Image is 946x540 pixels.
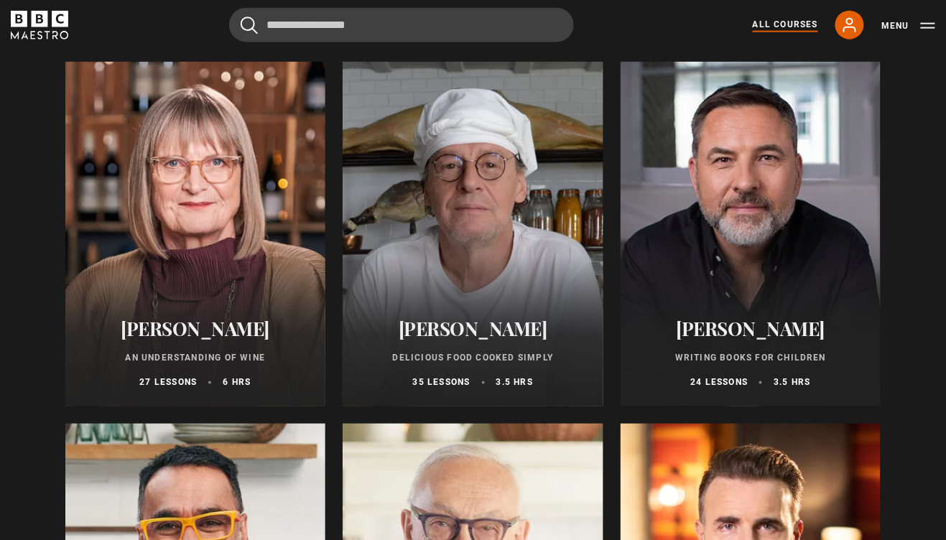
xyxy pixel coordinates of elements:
[11,11,68,39] svg: BBC Maestro
[83,352,309,365] p: An Understanding of Wine
[496,376,533,389] p: 3.5 hrs
[360,352,586,365] p: Delicious Food Cooked Simply
[65,62,326,406] a: [PERSON_NAME] An Understanding of Wine 27 lessons 6 hrs
[774,376,810,389] p: 3.5 hrs
[690,376,748,389] p: 24 lessons
[753,18,818,32] a: All Courses
[139,376,197,389] p: 27 lessons
[360,318,586,340] h2: [PERSON_NAME]
[413,376,470,389] p: 35 lessons
[621,62,881,406] a: [PERSON_NAME] Writing Books for Children 24 lessons 3.5 hrs
[638,352,864,365] p: Writing Books for Children
[241,17,258,34] button: Submit the search query
[229,8,574,42] input: Search
[343,62,603,406] a: [PERSON_NAME] Delicious Food Cooked Simply 35 lessons 3.5 hrs
[83,318,309,340] h2: [PERSON_NAME]
[223,376,251,389] p: 6 hrs
[638,318,864,340] h2: [PERSON_NAME]
[881,19,935,33] button: Toggle navigation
